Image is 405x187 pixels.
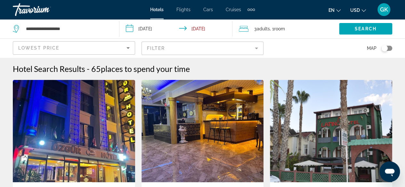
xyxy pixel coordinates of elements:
span: 3 [254,24,270,33]
button: Travelers: 3 adults, 0 children [232,19,339,38]
button: Filter [142,41,264,55]
iframe: Кнопка запуска окна обмена сообщениями [379,161,400,182]
mat-select: Sort by [18,44,130,52]
button: Toggle map [377,45,392,51]
span: USD [350,8,360,13]
button: User Menu [376,3,392,16]
span: places to spend your time [101,64,190,74]
img: Hotel image [13,80,135,182]
a: Travorium [13,1,77,18]
a: Cruises [226,7,241,12]
button: Check-in date: Sep 20, 2025 Check-out date: Sep 22, 2025 [119,19,232,38]
button: Change currency [350,5,366,15]
button: Extra navigation items [247,4,255,15]
a: Flights [176,7,190,12]
span: , 1 [270,24,285,33]
span: GK [380,6,388,13]
span: Map [367,44,377,53]
button: Search [339,23,392,35]
span: Lowest Price [18,45,59,51]
img: Hotel image [142,80,264,182]
h2: 65 [91,64,190,74]
img: Hotel image [270,80,392,182]
span: en [328,8,335,13]
h1: Hotel Search Results [13,64,85,74]
span: Search [355,26,377,31]
span: Adults [257,26,270,31]
a: Hotels [150,7,164,12]
span: Room [274,26,285,31]
button: Change language [328,5,341,15]
span: - [87,64,90,74]
a: Cars [203,7,213,12]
